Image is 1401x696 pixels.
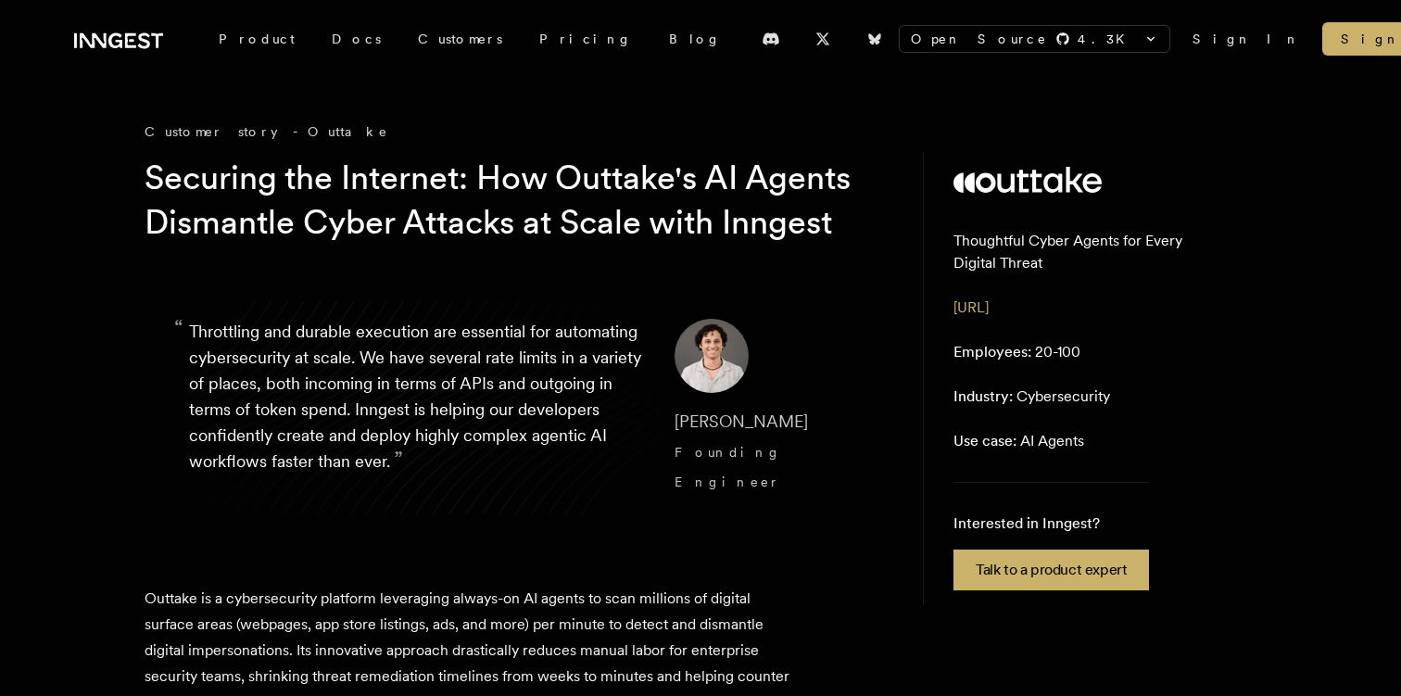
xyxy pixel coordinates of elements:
[953,387,1013,405] span: Industry:
[145,122,886,141] div: Customer story - Outtake
[953,513,1149,535] p: Interested in Inngest?
[953,343,1031,361] span: Employees:
[953,298,989,316] a: [URL]
[953,167,1102,193] img: Outtake's logo
[675,445,782,489] span: Founding Engineer
[911,30,1048,48] span: Open Source
[394,446,403,473] span: ”
[953,550,1149,590] a: Talk to a product expert
[650,22,739,56] a: Blog
[1078,30,1136,48] span: 4.3 K
[399,22,521,56] a: Customers
[313,22,399,56] a: Docs
[675,411,808,431] span: [PERSON_NAME]
[200,22,313,56] div: Product
[854,24,895,54] a: Bluesky
[953,432,1016,449] span: Use case:
[953,430,1084,452] p: AI Agents
[675,319,749,393] img: Image of Diego Escobedo
[174,323,183,334] span: “
[521,22,650,56] a: Pricing
[751,24,791,54] a: Discord
[953,341,1080,363] p: 20-100
[953,230,1227,274] p: Thoughtful Cyber Agents for Every Digital Threat
[189,319,645,497] p: Throttling and durable execution are essential for automating cybersecurity at scale. We have sev...
[1193,30,1300,48] a: Sign In
[145,156,856,245] h1: Securing the Internet: How Outtake's AI Agents Dismantle Cyber Attacks at Scale with Inngest
[953,386,1110,408] p: Cybersecurity
[802,24,843,54] a: X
